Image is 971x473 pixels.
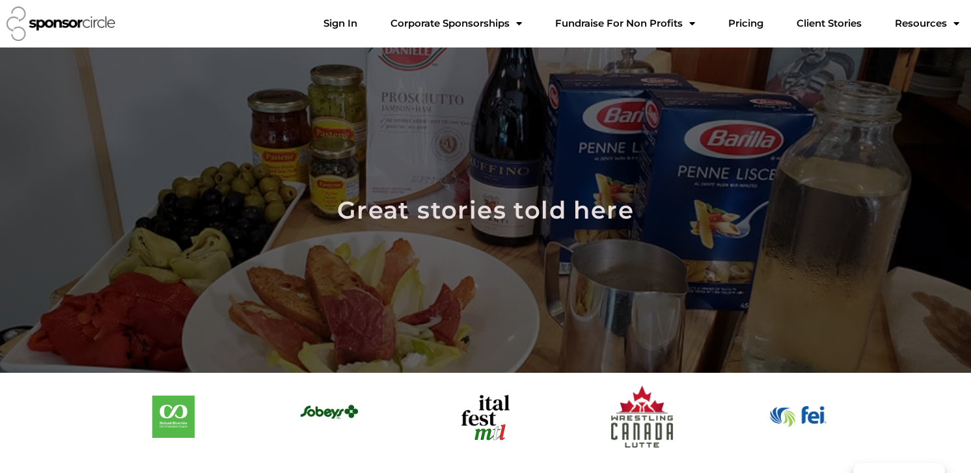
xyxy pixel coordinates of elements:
[313,10,368,36] a: Sign In
[718,10,774,36] a: Pricing
[380,10,532,36] a: Corporate SponsorshipsMenu Toggle
[786,10,872,36] a: Client Stories
[313,10,970,36] nav: Menu
[7,7,115,41] img: Sponsor Circle logo
[545,10,705,36] a: Fundraise For Non ProfitsMenu Toggle
[454,388,518,446] img: Italfest Montreal
[884,10,970,36] a: Resources
[39,192,932,228] h2: Great stories told here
